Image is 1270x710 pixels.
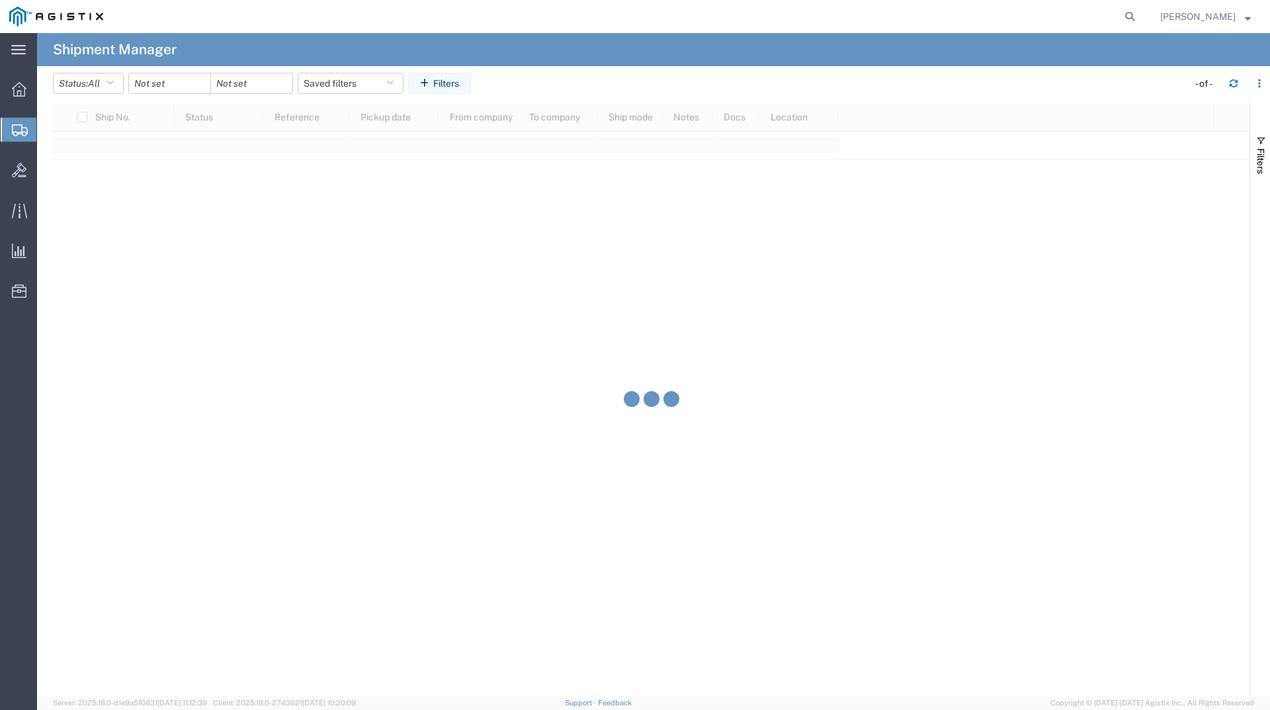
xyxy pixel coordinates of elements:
button: Saved filters [298,73,403,94]
button: Status:All [53,73,124,94]
div: - of - [1195,77,1218,91]
img: logo [9,7,103,26]
span: Filters [1255,148,1266,174]
a: Feedback [598,699,632,707]
input: Not set [211,73,292,93]
button: Filters [408,73,471,94]
button: [PERSON_NAME] [1160,9,1251,24]
span: All [88,78,100,89]
input: Not set [129,73,210,93]
span: [DATE] 11:12:30 [157,699,207,707]
span: Server: 2025.18.0-d1e9a510831 [53,699,207,707]
span: Stuart Packer [1160,9,1236,24]
h4: Shipment Manager [53,33,177,66]
span: [DATE] 10:20:09 [302,699,356,707]
a: Support [565,699,598,707]
span: Client: 2025.18.0-27d3021 [213,699,356,707]
span: Copyright © [DATE]-[DATE] Agistix Inc., All Rights Reserved [1050,697,1254,709]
